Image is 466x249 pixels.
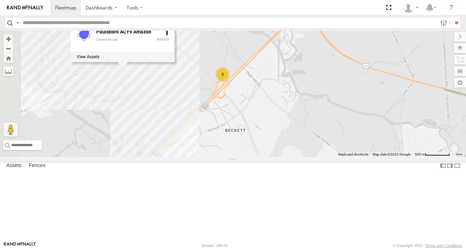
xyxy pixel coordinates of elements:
[3,44,13,53] button: Zoom out
[3,161,25,171] label: Assets
[7,5,43,10] img: rand-logo.svg
[3,34,13,44] button: Zoom in
[96,38,151,42] div: Commercial
[425,243,462,248] a: Terms and Conditions
[77,55,99,60] label: View assets associated with this fence
[15,18,20,28] label: Search Query
[373,152,411,156] span: Map data ©2025 Google
[456,153,463,156] a: Terms (opens in new tab)
[4,242,36,249] a: Visit our Website
[338,152,368,157] button: Keyboard shortcuts
[439,161,446,171] label: Dock Summary Table to the Left
[415,152,425,156] span: 500 m
[413,152,452,157] button: Map Scale: 500 m per 68 pixels
[446,2,457,13] i: ?
[201,243,228,248] div: Version: 308.01
[454,161,461,171] label: Hide Summary Table
[446,161,453,171] label: Dock Summary Table to the Right
[3,123,17,137] button: Drag Pegman onto the map to open Street View
[401,2,421,13] div: Tim Albro
[3,53,13,63] button: Zoom Home
[157,28,169,51] div: 1
[437,18,452,28] label: Search Filter Options
[393,243,462,248] div: © Copyright 2025 -
[25,161,49,171] label: Fences
[96,30,151,35] div: Fence Name - Paulsboro ACY9 Amazon
[216,67,230,81] div: 3
[3,66,13,76] label: Measure
[454,78,466,88] label: Map Settings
